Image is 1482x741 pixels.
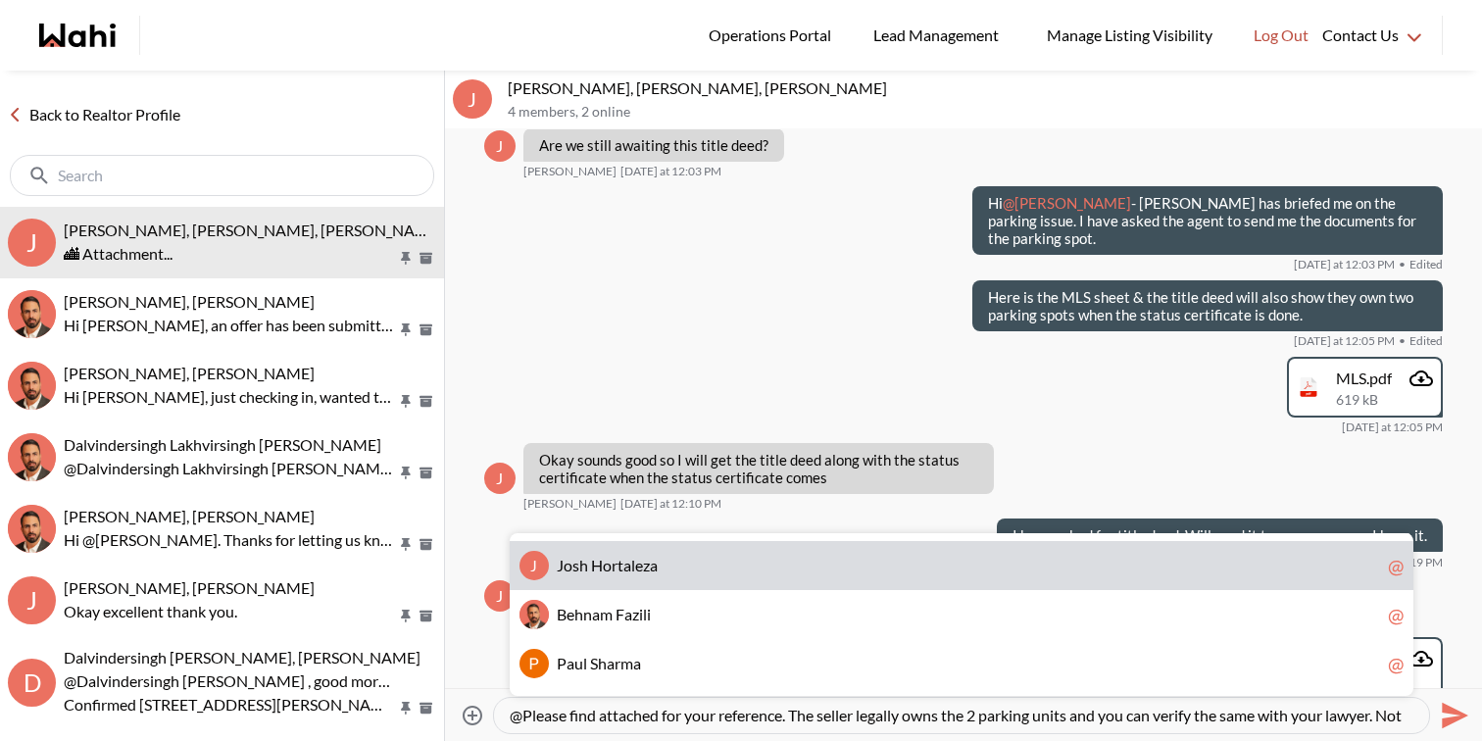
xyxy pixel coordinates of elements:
time: 2025-09-16T16:03:47.903Z [620,164,721,179]
span: J [557,556,564,574]
p: @Dalvindersingh [PERSON_NAME] , good morning [PERSON_NAME] This is [PERSON_NAME] here [PERSON_NAM... [64,669,397,693]
span: H [591,556,603,574]
span: B [557,605,567,623]
span: l [583,654,587,672]
div: J [484,580,516,612]
span: Dalvindersingh Lakhvirsingh [PERSON_NAME] [64,435,381,454]
span: h [579,556,588,574]
div: J [453,79,492,119]
button: Pin [397,536,415,553]
button: Archive [416,465,436,481]
a: PPaulSharma@ [510,639,1413,688]
p: Here is the MLS sheet & the title deed will also show they own two parking spots when the status ... [988,288,1427,323]
div: 🏙 Attachment... [64,242,436,266]
p: Okay excellent thank you. [64,600,397,623]
div: Behnam Fazili [519,600,549,629]
div: J [8,576,56,624]
span: P [557,654,567,672]
span: o [564,556,572,574]
span: a [607,654,615,672]
div: J [519,551,549,580]
div: J [8,219,56,267]
p: [PERSON_NAME], [PERSON_NAME], [PERSON_NAME] [508,78,1474,98]
input: Search [58,166,390,185]
span: a [633,654,641,672]
time: 2025-09-16T16:05:26.625Z [1294,333,1395,349]
span: F [616,605,624,623]
time: 2025-09-16T16:03:53.394Z [1294,257,1395,272]
span: [PERSON_NAME] [523,496,617,512]
time: 2025-09-16T16:05:33.964Z [1342,420,1443,435]
div: @ [1388,603,1404,626]
p: I have asked for title deed. Will send it to you as soon as I have it. [1013,526,1427,544]
div: @ [1388,652,1404,675]
button: Pin [397,250,415,267]
span: z [632,605,639,623]
span: Edited [1399,333,1443,349]
span: m [600,605,613,623]
span: a [567,654,574,672]
button: Archive [416,608,436,624]
div: MLS.pdf [1336,369,1392,388]
span: a [650,556,658,574]
button: Pin [397,393,415,410]
span: 619 kB [1336,392,1378,409]
div: J [484,463,516,494]
img: N [8,362,56,410]
button: Pin [397,608,415,624]
span: t [617,556,623,574]
img: B [519,600,549,629]
span: n [583,605,592,623]
div: D [8,659,56,707]
span: Dalvindersingh [PERSON_NAME], [PERSON_NAME] [64,648,420,667]
span: Log Out [1254,23,1309,48]
span: e [567,605,574,623]
div: J [484,130,516,162]
div: khalid Alvi, Behnam [8,290,56,338]
div: @ [1388,554,1404,577]
div: Nidhi Singh, Behnam [8,362,56,410]
button: Pin [397,465,415,481]
img: k [8,290,56,338]
span: i [639,605,643,623]
span: u [574,654,583,672]
span: m [620,654,633,672]
span: Manage Listing Visibility [1041,23,1218,48]
span: h [598,654,607,672]
span: s [572,556,579,574]
button: Archive [416,393,436,410]
span: [PERSON_NAME], [PERSON_NAME] [64,292,315,311]
textarea: Type your message [510,706,1413,725]
time: 2025-09-16T16:10:20.974Z [620,496,721,512]
p: Confirmed [STREET_ADDRESS][PERSON_NAME] [DATE] • 6:30 PM [64,693,397,716]
span: [PERSON_NAME], [PERSON_NAME] [64,507,315,525]
p: Hi [PERSON_NAME], an offer has been submitted for [STREET_ADDRESS][PERSON_NAME]. If you’re still ... [64,314,397,337]
span: a [623,556,631,574]
p: Hi - [PERSON_NAME] has briefed me on the parking issue. I have asked the agent to send me the doc... [988,194,1427,247]
div: Paul Sharma [519,649,549,678]
a: Attachment [1409,367,1433,390]
div: Dalvindersingh Lakhvirsingh Jaswal, Behnam [8,433,56,481]
p: Hi [PERSON_NAME], just checking in, wanted to see how everything is going with the mortgage proce... [64,385,397,409]
a: BBehnamFazili@ [510,590,1413,639]
button: Archive [416,700,436,716]
span: i [647,605,651,623]
p: Are we still awaiting this title deed? [539,136,768,154]
p: 4 members , 2 online [508,104,1474,121]
button: Archive [416,250,436,267]
button: Archive [416,321,436,338]
p: Okay sounds good so I will get the title deed along with the status certificate when the status c... [539,451,978,486]
a: Wahi homepage [39,24,116,47]
img: P [519,649,549,678]
span: l [631,556,635,574]
a: Attachment [1409,647,1433,670]
img: D [8,433,56,481]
